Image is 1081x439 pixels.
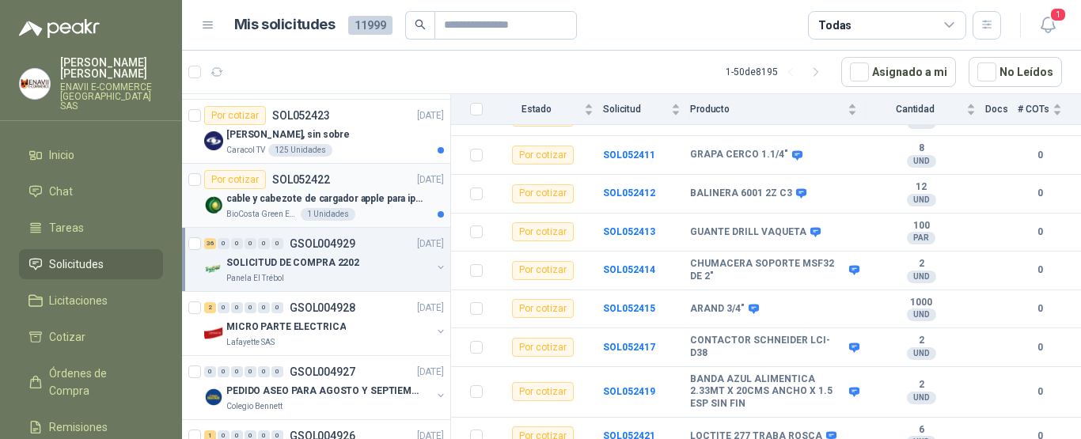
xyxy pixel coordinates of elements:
p: [DATE] [417,301,444,316]
div: Por cotizar [512,261,574,280]
span: Remisiones [49,418,108,436]
b: GUANTE DRILL VAQUETA [690,226,806,239]
th: Estado [492,94,603,125]
a: SOL052413 [603,226,655,237]
span: Solicitud [603,104,668,115]
a: 36 0 0 0 0 0 GSOL004929[DATE] Company LogoSOLICITUD DE COMPRA 2202Panela El Trébol [204,234,447,285]
p: cable y cabezote de cargador apple para iphone [226,191,423,206]
th: Solicitud [603,94,690,125]
p: Panela El Trébol [226,272,284,285]
span: Inicio [49,146,74,164]
p: [DATE] [417,108,444,123]
div: Por cotizar [512,299,574,318]
button: Asignado a mi [841,57,956,87]
div: 0 [218,238,229,249]
div: 1 - 50 de 8195 [726,59,829,85]
a: Licitaciones [19,286,163,316]
div: UND [907,271,936,283]
img: Company Logo [204,388,223,407]
div: 0 [231,302,243,313]
p: Lafayette SAS [226,336,275,349]
p: SOLICITUD DE COMPRA 2202 [226,255,359,271]
b: 100 [867,220,976,233]
a: Chat [19,176,163,206]
span: Tareas [49,219,84,237]
b: 0 [1018,301,1062,316]
div: UND [907,155,936,168]
b: BANDA AZUL ALIMENTICA 2.33MT X 20CMS ANCHO X 1.5 ESP SIN FIN [690,373,845,411]
b: 8 [867,142,976,155]
p: GSOL004928 [290,302,355,313]
b: 2 [867,335,976,347]
div: Por cotizar [512,146,574,165]
a: Por cotizarSOL052423[DATE] Company Logo[PERSON_NAME], sin sobreCaracol TV125 Unidades [182,100,450,164]
div: UND [907,347,936,360]
span: Cantidad [867,104,963,115]
div: 0 [258,366,270,377]
b: SOL052415 [603,303,655,314]
p: BioCosta Green Energy S.A.S [226,208,298,221]
p: GSOL004929 [290,238,355,249]
b: CONTACTOR SCHNEIDER LCI-D38 [690,335,845,359]
div: Por cotizar [512,382,574,401]
a: SOL052419 [603,386,655,397]
button: 1 [1034,11,1062,40]
b: 1000 [867,297,976,309]
span: Producto [690,104,844,115]
span: Cotizar [49,328,85,346]
img: Company Logo [204,195,223,214]
b: GRAPA CERCO 1.1/4" [690,149,788,161]
p: ENAVII E-COMMERCE [GEOGRAPHIC_DATA] SAS [60,82,163,111]
b: 12 [867,181,976,194]
p: [PERSON_NAME], sin sobre [226,127,350,142]
b: ARAND 3/4" [690,303,745,316]
b: 0 [1018,225,1062,240]
p: [DATE] [417,172,444,187]
b: 2 [867,379,976,392]
div: 36 [204,238,216,249]
h1: Mis solicitudes [234,13,336,36]
th: Producto [690,94,867,125]
div: 0 [271,238,283,249]
p: MICRO PARTE ELECTRICA [226,320,346,335]
div: Por cotizar [512,338,574,357]
p: SOL052423 [272,110,330,121]
div: Por cotizar [512,184,574,203]
span: Estado [492,104,581,115]
span: Solicitudes [49,255,104,273]
th: Cantidad [867,94,985,125]
img: Logo peakr [19,19,100,38]
b: 6 [867,424,976,437]
div: Por cotizar [512,222,574,241]
div: 1 Unidades [301,208,355,221]
span: 1 [1049,7,1067,22]
b: 0 [1018,263,1062,278]
span: Chat [49,183,73,200]
a: SOL052417 [603,342,655,353]
div: 0 [245,238,256,249]
span: 11999 [348,16,393,35]
span: Órdenes de Compra [49,365,148,399]
a: SOL052411 [603,149,655,161]
a: Tareas [19,213,163,243]
b: 0 [1018,186,1062,201]
a: Por cotizarSOL052422[DATE] Company Logocable y cabezote de cargador apple para iphoneBioCosta Gre... [182,164,450,228]
div: Por cotizar [204,170,266,189]
b: 0 [1018,340,1062,355]
p: [DATE] [417,365,444,380]
a: Órdenes de Compra [19,358,163,406]
th: Docs [985,94,1018,125]
img: Company Logo [204,259,223,278]
div: 0 [218,366,229,377]
div: Todas [818,17,852,34]
b: 0 [1018,384,1062,399]
a: 2 0 0 0 0 0 GSOL004928[DATE] Company LogoMICRO PARTE ELECTRICALafayette SAS [204,298,447,349]
div: 0 [204,366,216,377]
div: 0 [258,302,270,313]
div: 0 [258,238,270,249]
a: SOL052412 [603,187,655,199]
div: UND [907,308,936,321]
